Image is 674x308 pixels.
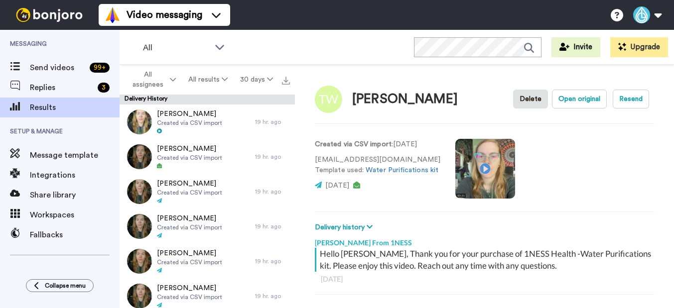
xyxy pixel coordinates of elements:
span: Created via CSV import [157,189,222,197]
div: 19 hr. ago [255,188,290,196]
button: Invite [551,37,600,57]
button: Upgrade [610,37,668,57]
span: Message template [30,149,120,161]
button: Resend [613,90,649,108]
button: All results [182,71,234,89]
img: Image of Tammy Wagenaar [315,86,342,113]
span: [PERSON_NAME] [157,213,222,223]
span: [PERSON_NAME] [157,144,222,154]
img: export.svg [282,77,290,85]
strong: Created via CSV import [315,141,392,148]
div: 19 hr. ago [255,257,290,265]
div: [DATE] [321,274,648,284]
span: [PERSON_NAME] [157,109,222,119]
div: [PERSON_NAME] From 1NESS [315,233,654,248]
a: Water Purifications kit [366,167,438,174]
button: Collapse menu [26,279,94,292]
span: Share library [30,189,120,201]
div: 19 hr. ago [255,118,290,126]
div: 19 hr. ago [255,292,290,300]
span: [DATE] [325,182,349,189]
div: 19 hr. ago [255,222,290,230]
span: Send videos [30,62,86,74]
img: vm-color.svg [105,7,121,23]
div: 3 [98,83,110,93]
span: Created via CSV import [157,119,222,127]
div: [PERSON_NAME] [352,92,458,106]
span: All assignees [128,70,168,90]
div: Delivery History [120,95,295,104]
span: Replies [30,82,94,94]
div: Hello [PERSON_NAME], Thank you for your purchase of 1NESS Health -Water Purifications kit. Please... [320,248,652,272]
img: 258d692b-2e1a-4f4b-bae0-5df308877a6a-thumb.jpg [127,214,152,239]
span: [PERSON_NAME] [157,248,222,258]
span: Created via CSV import [157,154,222,162]
img: 3008beba-b44b-433f-8ba6-c4111edd97e8-thumb.jpg [127,109,152,134]
p: : [DATE] [315,139,440,150]
img: bj-logo-header-white.svg [12,8,87,22]
span: Video messaging [127,8,202,22]
span: Created via CSV import [157,223,222,231]
p: [EMAIL_ADDRESS][DOMAIN_NAME] Template used: [315,155,440,176]
span: Workspaces [30,209,120,221]
div: 19 hr. ago [255,153,290,161]
span: [PERSON_NAME] [157,179,222,189]
span: Created via CSV import [157,293,222,301]
a: [PERSON_NAME]Created via CSV import19 hr. ago [120,174,295,209]
img: 1ba2aaa7-1445-4a2b-9dd7-e8fc4e542051-thumb.jpg [127,144,152,169]
span: [PERSON_NAME] [157,283,222,293]
button: 30 days [234,71,279,89]
span: Results [30,102,120,113]
button: All assignees [122,66,182,94]
span: Collapse menu [45,282,86,290]
a: [PERSON_NAME]Created via CSV import19 hr. ago [120,244,295,279]
a: [PERSON_NAME]Created via CSV import19 hr. ago [120,209,295,244]
span: Fallbacks [30,229,120,241]
a: [PERSON_NAME]Created via CSV import19 hr. ago [120,104,295,139]
img: 6766d72d-0da8-429d-baf3-922cdc14ec7f-thumb.jpg [127,249,152,274]
span: Integrations [30,169,120,181]
button: Open original [552,90,607,108]
span: Created via CSV import [157,258,222,266]
button: Delete [513,90,548,108]
div: 99 + [90,63,110,73]
span: All [143,42,210,54]
button: Export all results that match these filters now. [279,72,293,87]
a: [PERSON_NAME]Created via CSV import19 hr. ago [120,139,295,174]
button: Delivery history [315,222,376,233]
img: 721ee80b-b80a-4235-9970-647db222fe29-thumb.jpg [127,179,152,204]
